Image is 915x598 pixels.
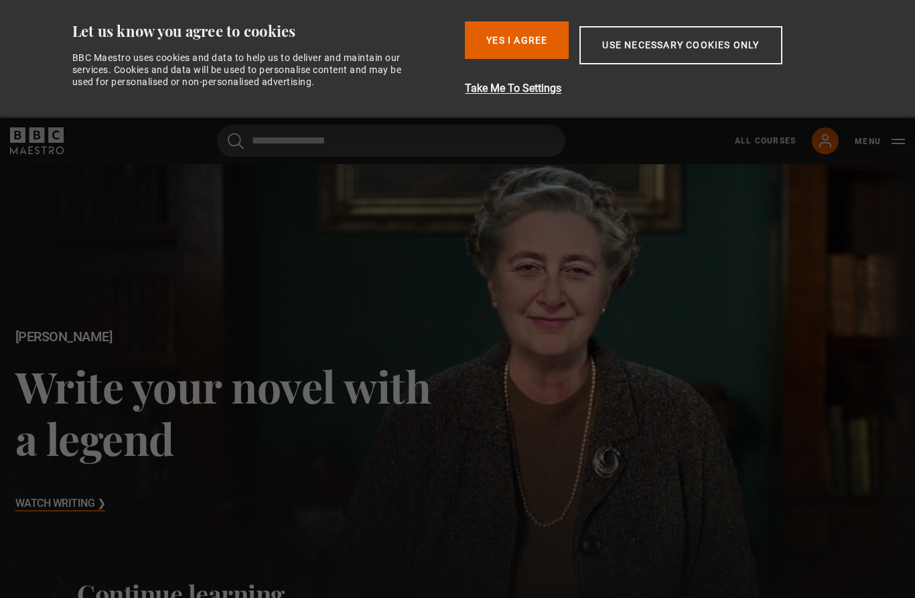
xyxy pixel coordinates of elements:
[465,80,853,97] button: Take Me To Settings
[15,329,458,345] h2: [PERSON_NAME]
[855,135,905,148] button: Toggle navigation
[217,125,565,157] input: Search
[72,21,455,41] div: Let us know you agree to cookies
[72,52,417,88] div: BBC Maestro uses cookies and data to help us to deliver and maintain our services. Cookies and da...
[10,127,64,154] svg: BBC Maestro
[579,26,782,64] button: Use necessary cookies only
[735,135,796,147] a: All Courses
[465,21,569,59] button: Yes I Agree
[15,494,106,514] h3: Watch Writing ❯
[15,360,458,464] h3: Write your novel with a legend
[228,133,244,149] button: Submit the search query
